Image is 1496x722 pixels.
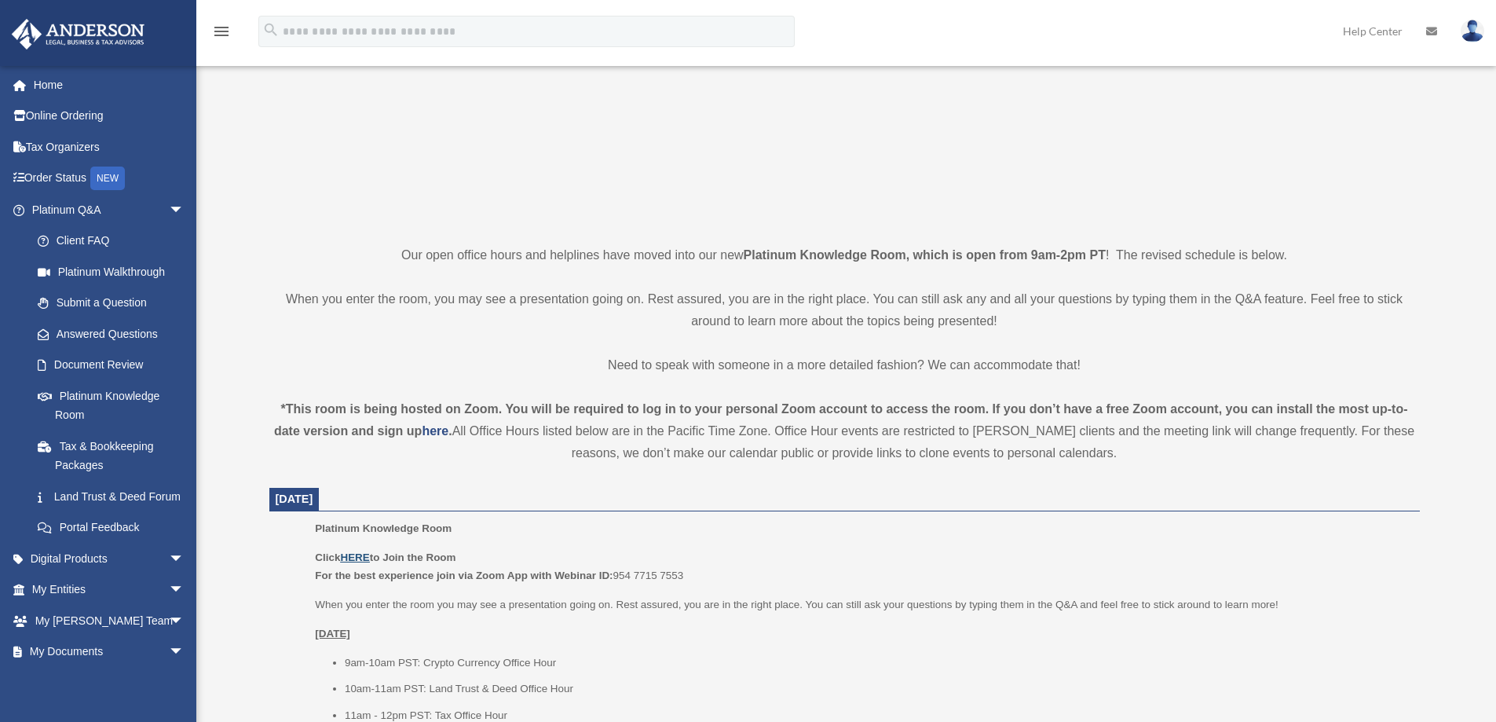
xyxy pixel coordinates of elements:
[11,605,208,636] a: My [PERSON_NAME] Teamarrow_drop_down
[22,431,208,481] a: Tax & Bookkeeping Packages
[340,552,369,563] a: HERE
[276,493,313,505] span: [DATE]
[269,288,1420,332] p: When you enter the room, you may see a presentation going on. Rest assured, you are in the right ...
[315,548,1408,585] p: 954 7715 7553
[22,225,208,257] a: Client FAQ
[315,596,1408,614] p: When you enter the room you may see a presentation going on. Rest assured, you are in the right p...
[11,574,208,606] a: My Entitiesarrow_drop_down
[22,350,208,381] a: Document Review
[22,512,208,544] a: Portal Feedback
[212,27,231,41] a: menu
[11,636,208,668] a: My Documentsarrow_drop_down
[169,574,200,607] span: arrow_drop_down
[22,288,208,319] a: Submit a Question
[345,680,1409,698] li: 10am-11am PST: Land Trust & Deed Office Hour
[269,398,1420,464] div: All Office Hours listed below are in the Pacific Time Zone. Office Hour events are restricted to ...
[274,402,1408,438] strong: *This room is being hosted on Zoom. You will be required to log in to your personal Zoom account ...
[90,167,125,190] div: NEW
[212,22,231,41] i: menu
[744,248,1106,262] strong: Platinum Knowledge Room, which is open from 9am-2pm PT
[422,424,448,438] a: here
[315,628,350,640] u: [DATE]
[315,552,455,563] b: Click to Join the Room
[22,380,200,431] a: Platinum Knowledge Room
[315,570,613,581] b: For the best experience join via Zoom App with Webinar ID:
[11,543,208,574] a: Digital Productsarrow_drop_down
[169,605,200,637] span: arrow_drop_down
[22,256,208,288] a: Platinum Walkthrough
[169,543,200,575] span: arrow_drop_down
[7,19,149,49] img: Anderson Advisors Platinum Portal
[11,163,208,195] a: Order StatusNEW
[448,424,452,438] strong: .
[315,522,452,534] span: Platinum Knowledge Room
[11,101,208,132] a: Online Ordering
[169,667,200,699] span: arrow_drop_down
[11,667,208,698] a: Online Learningarrow_drop_down
[22,318,208,350] a: Answered Questions
[22,481,208,512] a: Land Trust & Deed Forum
[11,131,208,163] a: Tax Organizers
[269,354,1420,376] p: Need to speak with someone in a more detailed fashion? We can accommodate that!
[345,654,1409,673] li: 9am-10am PST: Crypto Currency Office Hour
[11,69,208,101] a: Home
[262,21,280,38] i: search
[269,244,1420,266] p: Our open office hours and helplines have moved into our new ! The revised schedule is below.
[169,194,200,226] span: arrow_drop_down
[11,194,208,225] a: Platinum Q&Aarrow_drop_down
[169,636,200,669] span: arrow_drop_down
[1461,20,1484,42] img: User Pic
